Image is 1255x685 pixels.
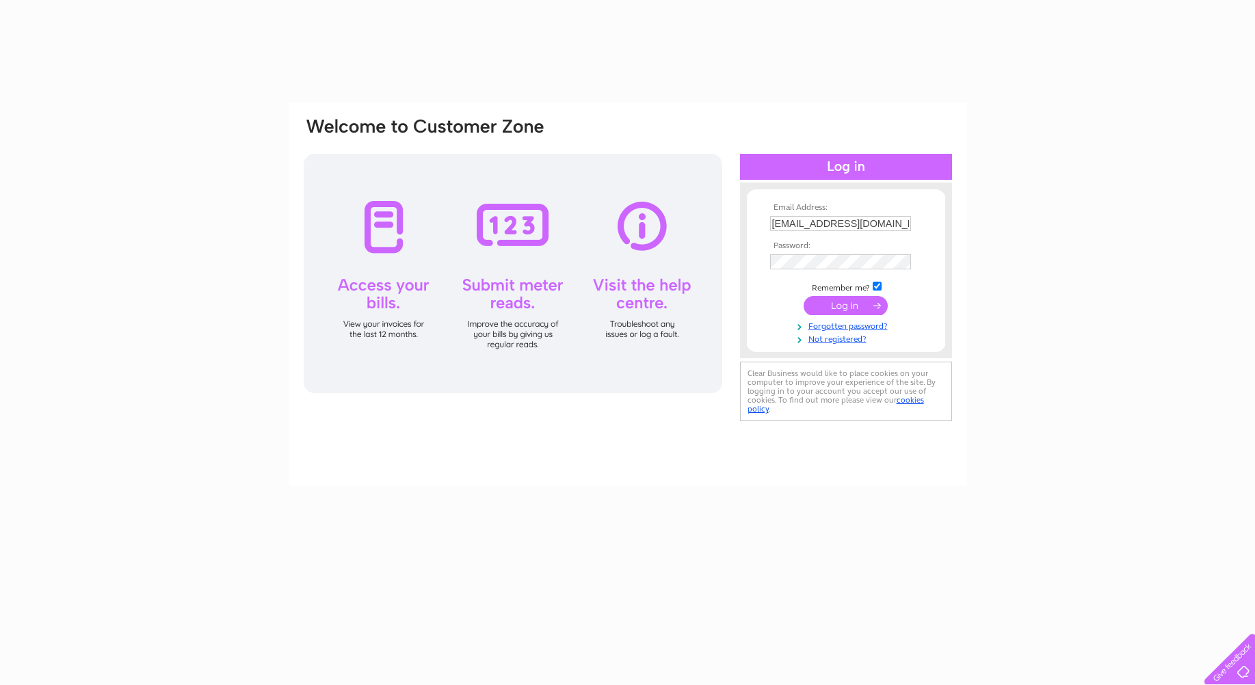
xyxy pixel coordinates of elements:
[770,319,925,332] a: Forgotten password?
[804,296,888,315] input: Submit
[767,203,925,213] th: Email Address:
[740,362,952,421] div: Clear Business would like to place cookies on your computer to improve your experience of the sit...
[767,241,925,251] th: Password:
[767,280,925,293] td: Remember me?
[770,332,925,345] a: Not registered?
[748,395,924,414] a: cookies policy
